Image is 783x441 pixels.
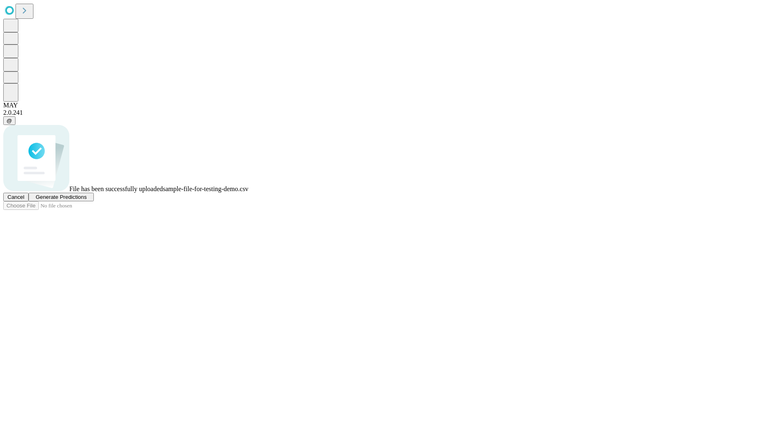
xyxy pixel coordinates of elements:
span: sample-file-for-testing-demo.csv [163,185,248,192]
button: @ [3,116,15,125]
div: MAY [3,102,780,109]
span: File has been successfully uploaded [69,185,163,192]
button: Generate Predictions [29,193,94,201]
button: Cancel [3,193,29,201]
span: @ [7,118,12,124]
div: 2.0.241 [3,109,780,116]
span: Cancel [7,194,24,200]
span: Generate Predictions [35,194,86,200]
